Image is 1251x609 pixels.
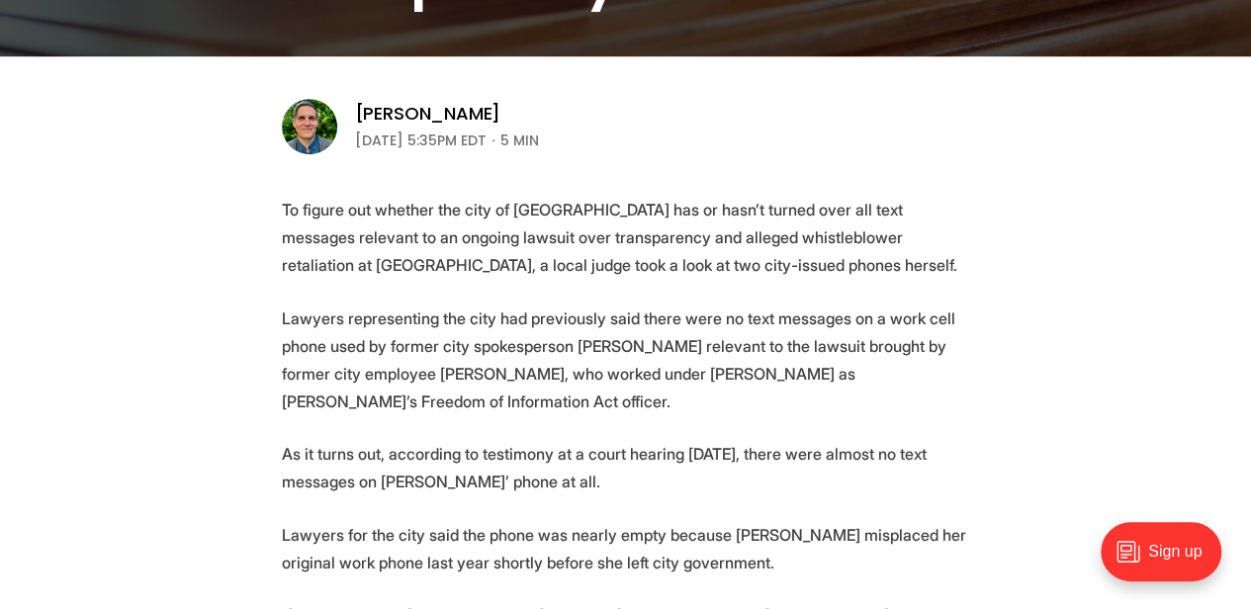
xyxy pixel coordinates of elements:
[282,196,970,279] p: To figure out whether the city of [GEOGRAPHIC_DATA] has or hasn’t turned over all text messages r...
[355,129,487,152] time: [DATE] 5:35PM EDT
[500,129,539,152] span: 5 min
[282,440,970,495] p: As it turns out, according to testimony at a court hearing [DATE], there were almost no text mess...
[282,99,337,154] img: Graham Moomaw
[282,304,970,415] p: Lawyers representing the city had previously said there were no text messages on a work cell phon...
[282,521,970,576] p: Lawyers for the city said the phone was nearly empty because [PERSON_NAME] misplaced her original...
[1084,512,1251,609] iframe: portal-trigger
[355,102,501,126] a: [PERSON_NAME]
